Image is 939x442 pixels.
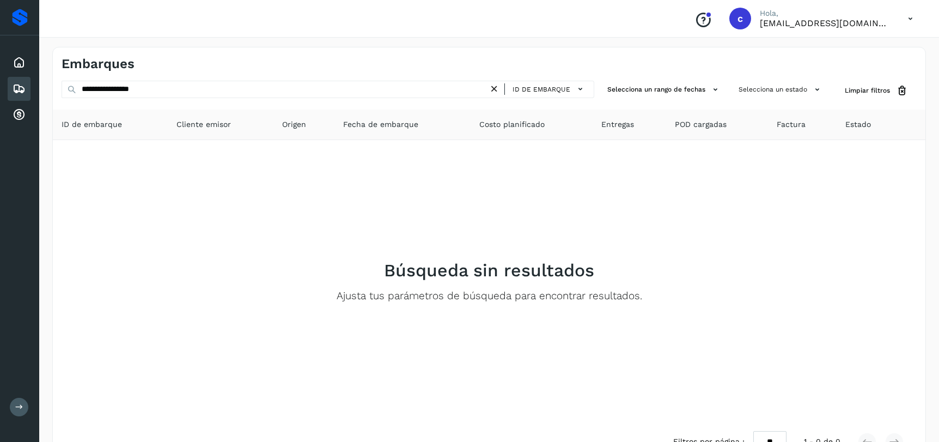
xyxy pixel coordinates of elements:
span: Factura [777,119,806,130]
p: Hola, [760,9,891,18]
div: Inicio [8,51,31,75]
div: Cuentas por cobrar [8,103,31,127]
p: cuentasespeciales8_met@castores.com.mx [760,18,891,28]
span: Estado [845,119,871,130]
div: Embarques [8,77,31,101]
span: POD cargadas [675,119,727,130]
button: Selecciona un estado [734,81,827,99]
h4: Embarques [62,56,135,72]
span: Limpiar filtros [845,86,890,95]
span: ID de embarque [513,84,570,94]
span: Costo planificado [479,119,545,130]
button: Selecciona un rango de fechas [603,81,725,99]
p: Ajusta tus parámetros de búsqueda para encontrar resultados. [337,290,642,302]
span: Entregas [601,119,634,130]
span: ID de embarque [62,119,122,130]
span: Origen [282,119,306,130]
button: Limpiar filtros [836,81,917,101]
span: Cliente emisor [176,119,231,130]
h2: Búsqueda sin resultados [384,260,594,281]
span: Fecha de embarque [343,119,418,130]
button: ID de embarque [509,81,589,97]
